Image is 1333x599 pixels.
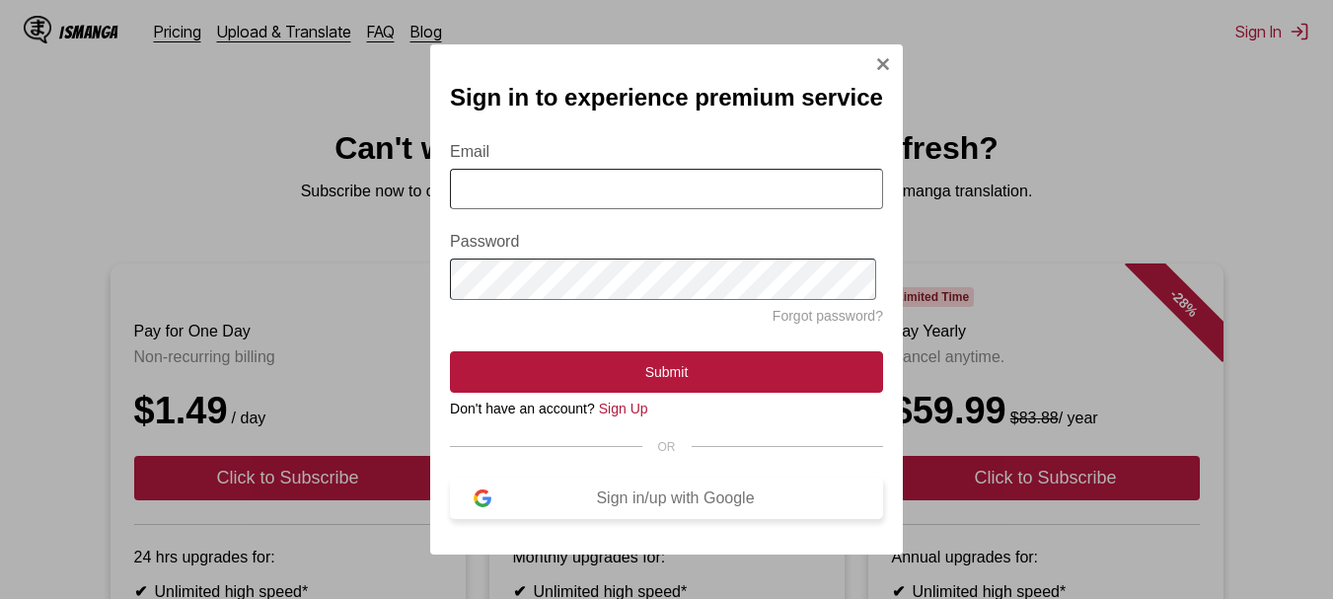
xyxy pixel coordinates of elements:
[450,84,883,112] h2: Sign in to experience premium service
[450,143,883,161] label: Email
[450,351,883,393] button: Submit
[474,489,491,507] img: google-logo
[875,56,891,72] img: Close
[491,489,859,507] div: Sign in/up with Google
[450,440,883,454] div: OR
[599,401,648,416] a: Sign Up
[450,401,883,416] div: Don't have an account?
[450,478,883,519] button: Sign in/up with Google
[450,233,883,251] label: Password
[773,308,883,324] a: Forgot password?
[430,44,903,555] div: Sign In Modal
